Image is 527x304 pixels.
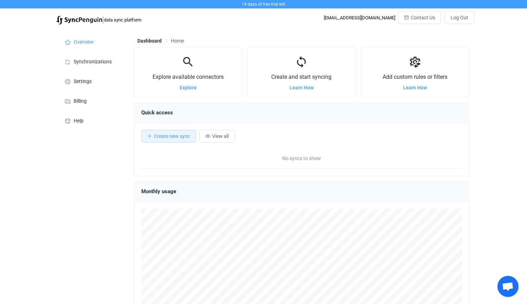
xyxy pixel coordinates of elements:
[104,17,141,23] span: data sync platform
[153,74,224,80] span: Explore available connectors
[56,32,127,51] a: Overview
[56,110,127,130] a: Help
[445,11,474,24] button: Log Out
[154,133,190,139] span: Create new sync
[398,11,441,24] button: Contact Us
[74,39,94,45] span: Overview
[102,15,104,25] span: |
[451,15,468,20] span: Log Out
[411,15,435,20] span: Contact Us
[141,130,196,142] button: Create new sync
[212,133,229,139] span: View all
[497,276,519,297] a: Open chat
[56,51,127,71] a: Synchronizations
[180,85,197,90] a: Explore
[56,16,102,25] img: syncpenguin.svg
[137,38,184,43] div: Breadcrumb
[74,118,83,124] span: Help
[56,91,127,110] a: Billing
[56,71,127,91] a: Settings
[242,2,285,7] span: 14 days of free trial left
[137,38,162,44] span: Dashboard
[141,109,173,116] span: Quick access
[74,59,112,65] span: Synchronizations
[74,99,87,104] span: Billing
[171,38,184,44] span: Home
[141,188,176,195] span: Monthly usage
[74,79,92,84] span: Settings
[56,15,141,25] a: |data sync platform
[403,85,427,90] a: Learn How
[383,74,447,80] span: Add custom rules or filters
[324,15,395,20] div: [EMAIL_ADDRESS][DOMAIN_NAME]
[199,130,235,142] button: View all
[290,85,314,90] a: Learn How
[271,74,331,80] span: Create and start syncing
